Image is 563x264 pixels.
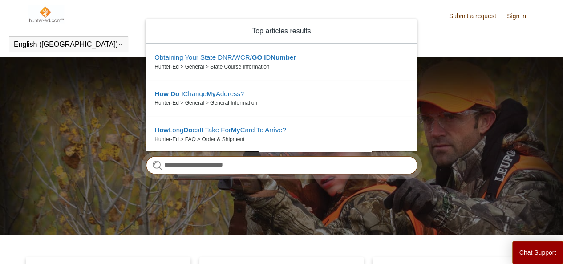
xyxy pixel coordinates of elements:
input: Search [146,156,417,174]
a: Sign in [507,12,535,21]
em: My [207,90,216,97]
em: How [154,90,169,97]
zd-autocomplete-title-multibrand: Suggested result 1 Obtaining Your State DNR/WCR/GO ID Number [154,53,296,63]
em: GO [252,53,262,61]
a: Submit a request [449,12,505,21]
em: How [154,126,169,134]
em: Number [271,53,296,61]
zd-autocomplete-breadcrumbs-multibrand: Hunter-Ed > General > State Course Information [154,63,408,71]
zd-autocomplete-breadcrumbs-multibrand: Hunter-Ed > FAQ > Order & Shipment [154,135,408,143]
img: Hunter-Ed Help Center home page [28,5,64,23]
zd-autocomplete-breadcrumbs-multibrand: Hunter-Ed > General > General Information [154,99,408,107]
zd-autocomplete-title-multibrand: Suggested result 3 How Long Does It Take For My Card To Arrive? [154,126,286,135]
em: I [199,126,201,134]
button: English ([GEOGRAPHIC_DATA]) [14,41,123,49]
em: My [231,126,240,134]
em: I [181,90,183,97]
em: I [264,53,266,61]
zd-autocomplete-title-multibrand: Suggested result 2 How Do I Change My Address? [154,90,244,99]
em: Do [170,90,179,97]
zd-autocomplete-header: Top articles results [146,19,417,44]
em: Do [183,126,192,134]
